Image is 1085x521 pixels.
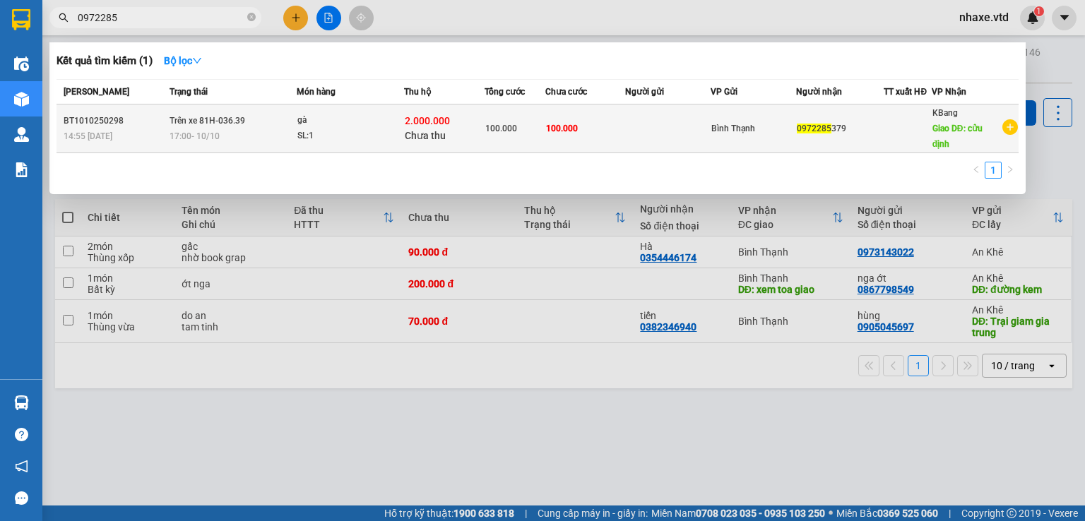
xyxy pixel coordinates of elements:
span: Món hàng [297,87,336,97]
span: Người gửi [625,87,664,97]
span: Người nhận [796,87,842,97]
img: logo-vxr [12,9,30,30]
div: SL: 1 [297,128,403,144]
span: left [972,165,980,174]
img: solution-icon [14,162,29,177]
span: Tổng cước [485,87,525,97]
span: VP Gửi [711,87,737,97]
span: 17:00 - 10/10 [170,131,220,141]
span: Giao DĐ: cửu định [932,124,983,149]
span: search [59,13,69,23]
div: gà [297,113,403,128]
span: down [192,56,202,66]
strong: Bộ lọc [164,55,202,66]
img: warehouse-icon [14,127,29,142]
span: close-circle [247,11,256,25]
li: 1 [985,162,1002,179]
a: 1 [985,162,1001,178]
span: notification [15,460,28,473]
span: Bình Thạnh [711,124,755,133]
img: warehouse-icon [14,56,29,71]
span: plus-circle [1002,119,1018,135]
button: Bộ lọcdown [153,49,213,72]
span: Trên xe 81H-036.39 [170,116,245,126]
div: 379 [797,121,883,136]
button: left [968,162,985,179]
span: 14:55 [DATE] [64,131,112,141]
img: warehouse-icon [14,92,29,107]
span: VP Nhận [932,87,966,97]
span: TT xuất HĐ [884,87,927,97]
div: BT1010250298 [64,114,165,128]
span: Chưa cước [545,87,587,97]
li: Previous Page [968,162,985,179]
span: Trạng thái [170,87,208,97]
button: right [1002,162,1019,179]
span: question-circle [15,428,28,441]
img: warehouse-icon [14,395,29,410]
span: 0972285 [797,124,831,133]
span: 100.000 [485,124,517,133]
h3: Kết quả tìm kiếm ( 1 ) [57,54,153,68]
span: 2.000.000 [405,115,450,126]
span: Thu hộ [404,87,431,97]
span: [PERSON_NAME] [64,87,129,97]
span: right [1006,165,1014,174]
span: message [15,491,28,505]
span: 100.000 [546,124,578,133]
span: KBang [932,108,958,118]
li: Next Page [1002,162,1019,179]
span: close-circle [247,13,256,21]
input: Tìm tên, số ĐT hoặc mã đơn [78,10,244,25]
span: Chưa thu [405,130,446,141]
